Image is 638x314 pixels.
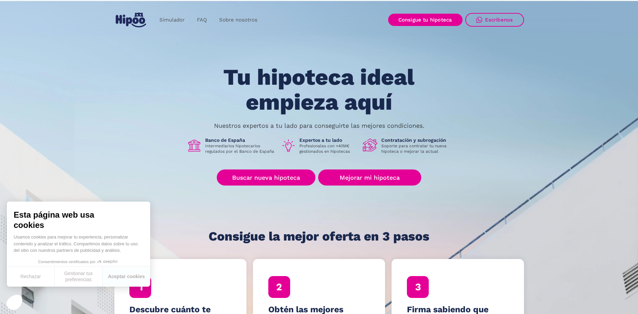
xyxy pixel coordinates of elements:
a: Simulador [153,13,191,27]
h1: Contratación y subrogación [381,137,452,143]
a: FAQ [191,13,213,27]
a: Buscar nueva hipoteca [217,169,315,186]
p: Intermediarios hipotecarios regulados por el Banco de España [205,143,275,154]
h1: Banco de España [205,137,275,143]
a: Mejorar mi hipoteca [318,169,421,186]
h1: Tu hipoteca ideal empieza aquí [189,65,448,114]
p: Profesionales con +40M€ gestionados en hipotecas [299,143,357,154]
p: Soporte para contratar tu nueva hipoteca o mejorar la actual [381,143,452,154]
h1: Consigue la mejor oferta en 3 pasos [209,230,429,243]
a: home [114,10,148,30]
a: Sobre nosotros [213,13,264,27]
div: Escríbenos [485,17,513,23]
a: Escríbenos [465,13,524,27]
a: Consigue tu hipoteca [388,14,463,26]
h1: Expertos a tu lado [299,137,357,143]
p: Nuestros expertos a tu lado para conseguirte las mejores condiciones. [214,123,424,128]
